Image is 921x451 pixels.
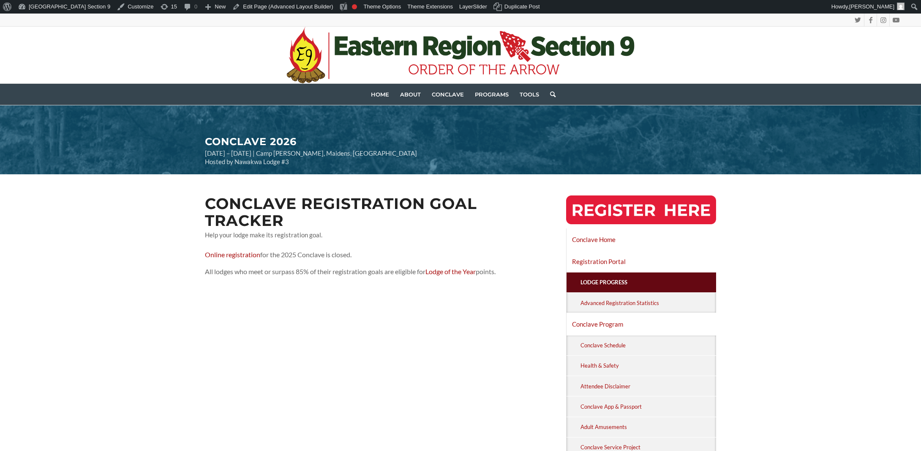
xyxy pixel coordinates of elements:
a: Conclave [426,84,469,105]
a: Link to Instagram [877,14,889,26]
p: Help your lodge make its registration goal. [205,231,535,239]
p: [DATE] – [DATE] | Camp [PERSON_NAME], Maidens, [GEOGRAPHIC_DATA] Hosted by Nawakwa Lodge #3 [205,149,589,166]
h2: CONCLAVE 2026 [205,113,589,148]
a: Conclave App & Passport [579,396,716,416]
a: Advanced Registration Statistics [579,293,716,313]
a: Conclave Schedule [579,335,716,355]
a: Link to Twitter [852,14,864,26]
a: Home [365,84,395,105]
a: Registration Portal [567,251,716,272]
h2: Conclave Registration Goal Tracker [205,195,535,229]
span: Programs [475,91,509,98]
span: [PERSON_NAME] [849,3,894,10]
span: Conclave [432,91,464,98]
a: Link to Facebook [864,14,877,26]
a: Search [545,84,556,105]
a: Lodge Progress [579,272,716,292]
p: All lodges who meet or surpass 85% of their registration goals are eligible for points. [205,266,535,277]
div: Focus keyphrase not set [352,4,357,9]
p: for the 2025 Conclave is closed. [205,249,535,260]
a: Link to Youtube [890,14,902,26]
a: Adult Amusements [579,417,716,437]
span: Home [371,91,389,98]
a: Conclave Program [567,313,716,335]
span: About [400,91,421,98]
a: Online registration [205,250,260,258]
a: Lodge of the Year [425,267,476,275]
a: Tools [514,84,545,105]
a: Health & Safety [579,356,716,376]
a: About [395,84,426,105]
span: Tools [520,91,539,98]
a: Programs [469,84,514,105]
a: Attendee Disclaimer [579,376,716,396]
img: RegisterHereButton [566,195,716,224]
a: Conclave Home [567,229,716,250]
